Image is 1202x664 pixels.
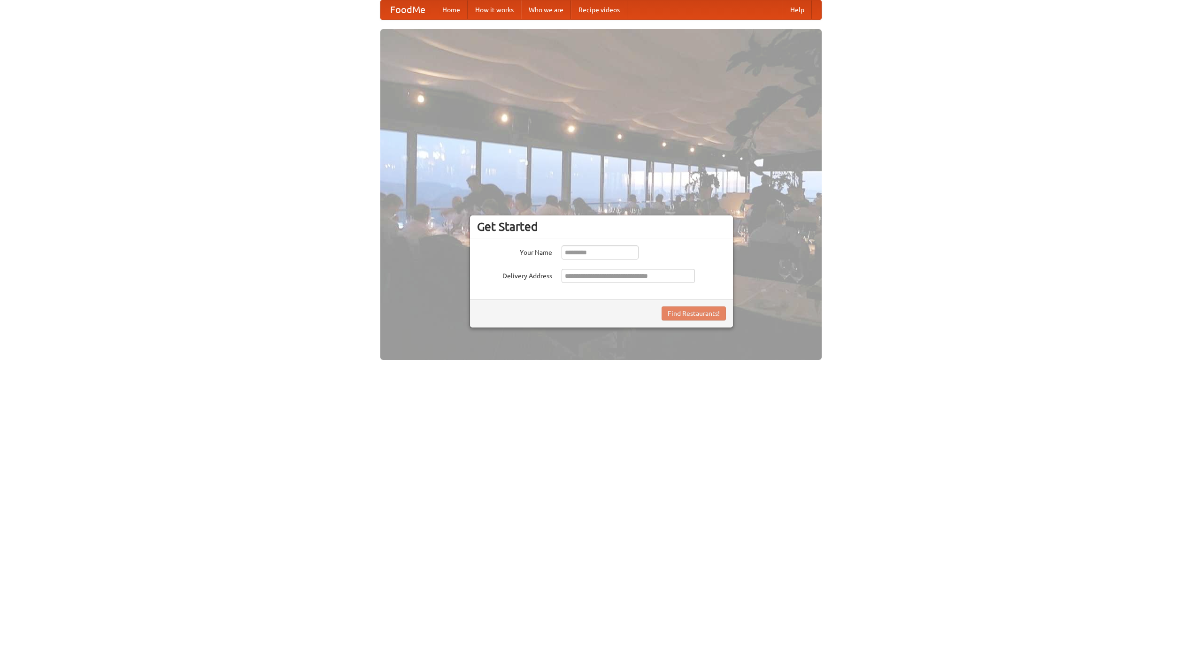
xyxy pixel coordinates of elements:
a: Home [435,0,468,19]
a: Who we are [521,0,571,19]
button: Find Restaurants! [662,306,726,321]
a: FoodMe [381,0,435,19]
a: Recipe videos [571,0,627,19]
a: Help [783,0,812,19]
label: Delivery Address [477,269,552,281]
a: How it works [468,0,521,19]
label: Your Name [477,245,552,257]
h3: Get Started [477,220,726,234]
